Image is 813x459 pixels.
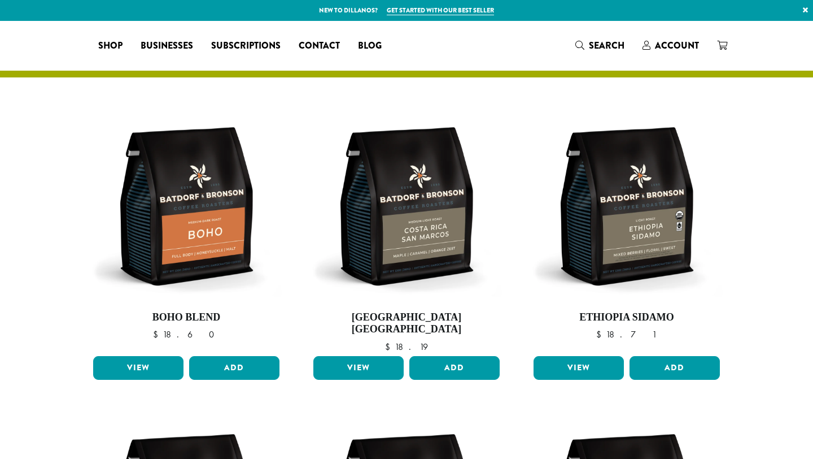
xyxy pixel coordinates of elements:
a: View [534,356,624,380]
a: Get started with our best seller [387,6,494,15]
span: Subscriptions [211,39,281,53]
h4: Boho Blend [90,311,282,324]
img: BB-12oz-FTO-Ethiopia-Sidamo-Stock.webp [531,110,723,302]
button: Add [189,356,279,380]
span: $ [596,328,606,340]
a: View [93,356,183,380]
button: Add [409,356,500,380]
a: Shop [89,37,132,55]
a: [GEOGRAPHIC_DATA] [GEOGRAPHIC_DATA] $18.19 [311,110,502,352]
img: BB-12oz-Boho-Stock.webp [90,110,282,302]
span: Contact [299,39,340,53]
span: Account [655,39,699,52]
span: $ [153,328,163,340]
span: Shop [98,39,123,53]
a: View [313,356,404,380]
a: Ethiopia Sidamo $18.71 [531,110,723,352]
a: Search [566,36,633,55]
span: $ [385,341,395,353]
bdi: 18.60 [153,328,220,340]
span: Blog [358,39,382,53]
span: Search [589,39,624,52]
bdi: 18.71 [596,328,657,340]
h4: [GEOGRAPHIC_DATA] [GEOGRAPHIC_DATA] [311,311,502,336]
bdi: 18.19 [385,341,428,353]
img: BB-12oz-Costa-Rica-San-Marcos-Stock.webp [311,110,502,302]
a: Boho Blend $18.60 [90,110,282,352]
span: Businesses [141,39,193,53]
button: Add [630,356,720,380]
h4: Ethiopia Sidamo [531,311,723,324]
